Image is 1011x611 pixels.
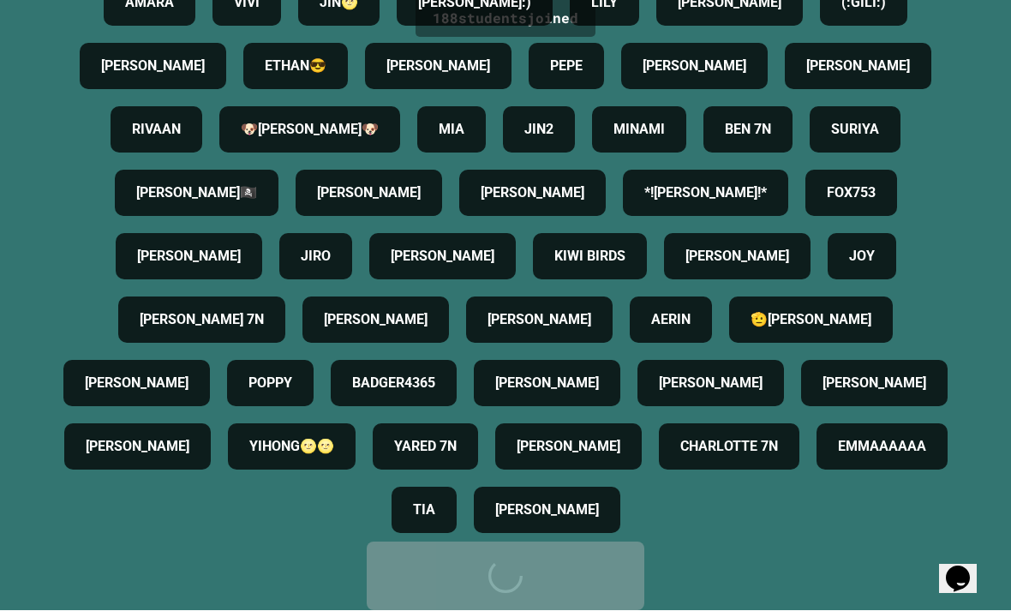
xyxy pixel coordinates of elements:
[301,247,331,267] h4: JIRO
[317,183,421,204] h4: [PERSON_NAME]
[651,310,691,331] h4: AERIN
[524,120,553,141] h4: JIN2
[517,437,620,458] h4: [PERSON_NAME]
[481,183,584,204] h4: [PERSON_NAME]
[751,310,871,331] h4: 🫡[PERSON_NAME]
[140,310,264,331] h4: [PERSON_NAME] 7N
[554,247,625,267] h4: KIWI BIRDS
[394,437,457,458] h4: YARED 7N
[550,57,583,77] h4: PEPE
[823,374,926,394] h4: [PERSON_NAME]
[386,57,490,77] h4: [PERSON_NAME]
[831,120,879,141] h4: SURIYA
[391,247,494,267] h4: [PERSON_NAME]
[725,120,771,141] h4: BEN 7N
[439,120,464,141] h4: MIA
[132,120,181,141] h4: RIVAAN
[680,437,778,458] h4: CHARLOTTE 7N
[495,500,599,521] h4: [PERSON_NAME]
[849,247,875,267] h4: JOY
[413,500,435,521] h4: TIA
[249,437,334,458] h4: YIHONG🌝🌝
[324,310,428,331] h4: [PERSON_NAME]
[241,120,379,141] h4: 🐶[PERSON_NAME]🐶
[495,374,599,394] h4: [PERSON_NAME]
[136,183,257,204] h4: [PERSON_NAME]🏴‍☠️
[352,374,435,394] h4: BADGER4365
[827,183,876,204] h4: FOX753
[488,310,591,331] h4: [PERSON_NAME]
[101,57,205,77] h4: [PERSON_NAME]
[86,437,189,458] h4: [PERSON_NAME]
[643,57,746,77] h4: [PERSON_NAME]
[838,437,926,458] h4: EMMAAAAAA
[806,57,910,77] h4: [PERSON_NAME]
[137,247,241,267] h4: [PERSON_NAME]
[644,183,767,204] h4: *![PERSON_NAME]!*
[85,374,188,394] h4: [PERSON_NAME]
[659,374,763,394] h4: [PERSON_NAME]
[265,57,326,77] h4: ETHAN😎
[613,120,665,141] h4: MINAMI
[248,374,292,394] h4: POPPY
[685,247,789,267] h4: [PERSON_NAME]
[939,542,994,594] iframe: chat widget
